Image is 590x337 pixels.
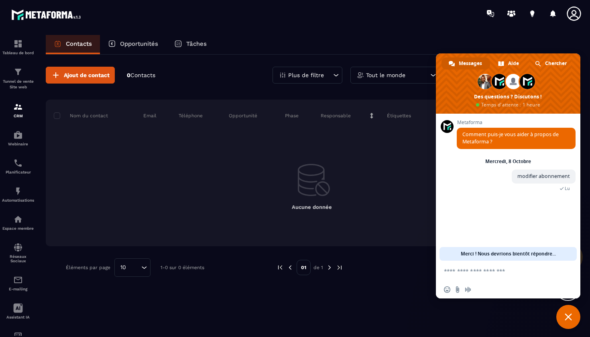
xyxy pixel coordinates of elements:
[100,35,166,54] a: Opportunités
[2,33,34,61] a: formationformationTableau de bord
[2,254,34,263] p: Réseaux Sociaux
[321,112,351,119] p: Responsable
[517,173,570,180] span: modifier abonnement
[2,180,34,208] a: automationsautomationsAutomatisations
[13,186,23,196] img: automations
[118,263,129,272] span: 10
[46,35,100,54] a: Contacts
[485,159,531,164] div: Mercredi, 8 Octobre
[2,269,34,297] a: emailemailE-mailing
[13,275,23,285] img: email
[2,142,34,146] p: Webinaire
[2,114,34,118] p: CRM
[13,243,23,252] img: social-network
[13,158,23,168] img: scheduler
[2,79,34,90] p: Tunnel de vente Site web
[461,247,556,261] span: Merci ! Nous devrions bientôt répondre...
[444,286,450,293] span: Insérer un emoji
[287,264,294,271] img: prev
[444,268,555,275] textarea: Entrez votre message...
[2,237,34,269] a: social-networksocial-networkRéseaux Sociaux
[143,112,157,119] p: Email
[161,265,204,270] p: 1-0 sur 0 éléments
[13,214,23,224] img: automations
[2,198,34,202] p: Automatisations
[336,264,343,271] img: next
[326,264,333,271] img: next
[54,112,108,119] p: Nom du contact
[13,102,23,112] img: formation
[2,287,34,291] p: E-mailing
[2,152,34,180] a: schedulerschedulerPlanificateur
[2,124,34,152] a: automationsautomationsWebinaire
[528,57,575,69] div: Chercher
[491,57,527,69] div: Aide
[2,170,34,174] p: Planificateur
[46,67,115,84] button: Ajout de contact
[130,72,155,78] span: Contacts
[114,258,151,277] div: Search for option
[462,131,559,145] span: Comment puis-je vous aider à propos de Metaforma ?
[366,72,405,78] p: Tout le monde
[545,57,567,69] span: Chercher
[556,305,580,329] div: Fermer le chat
[2,61,34,96] a: formationformationTunnel de vente Site web
[313,264,323,271] p: de 1
[129,263,139,272] input: Search for option
[297,260,311,275] p: 01
[66,265,110,270] p: Éléments par page
[120,40,158,47] p: Opportunités
[465,286,471,293] span: Message audio
[2,315,34,319] p: Assistant IA
[2,208,34,237] a: automationsautomationsEspace membre
[13,130,23,140] img: automations
[229,112,257,119] p: Opportunité
[441,57,490,69] div: Messages
[64,71,110,79] span: Ajout de contact
[179,112,203,119] p: Téléphone
[277,264,284,271] img: prev
[127,71,155,79] p: 0
[292,204,332,210] span: Aucune donnée
[457,120,576,125] span: Metaforma
[508,57,519,69] span: Aide
[13,39,23,49] img: formation
[2,96,34,124] a: formationformationCRM
[387,112,411,119] p: Étiquettes
[459,57,482,69] span: Messages
[288,72,324,78] p: Plus de filtre
[2,297,34,325] a: Assistant IA
[166,35,215,54] a: Tâches
[11,7,83,22] img: logo
[2,51,34,55] p: Tableau de bord
[13,67,23,77] img: formation
[454,286,461,293] span: Envoyer un fichier
[186,40,207,47] p: Tâches
[66,40,92,47] p: Contacts
[565,186,570,191] span: Lu
[285,112,299,119] p: Phase
[2,226,34,231] p: Espace membre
